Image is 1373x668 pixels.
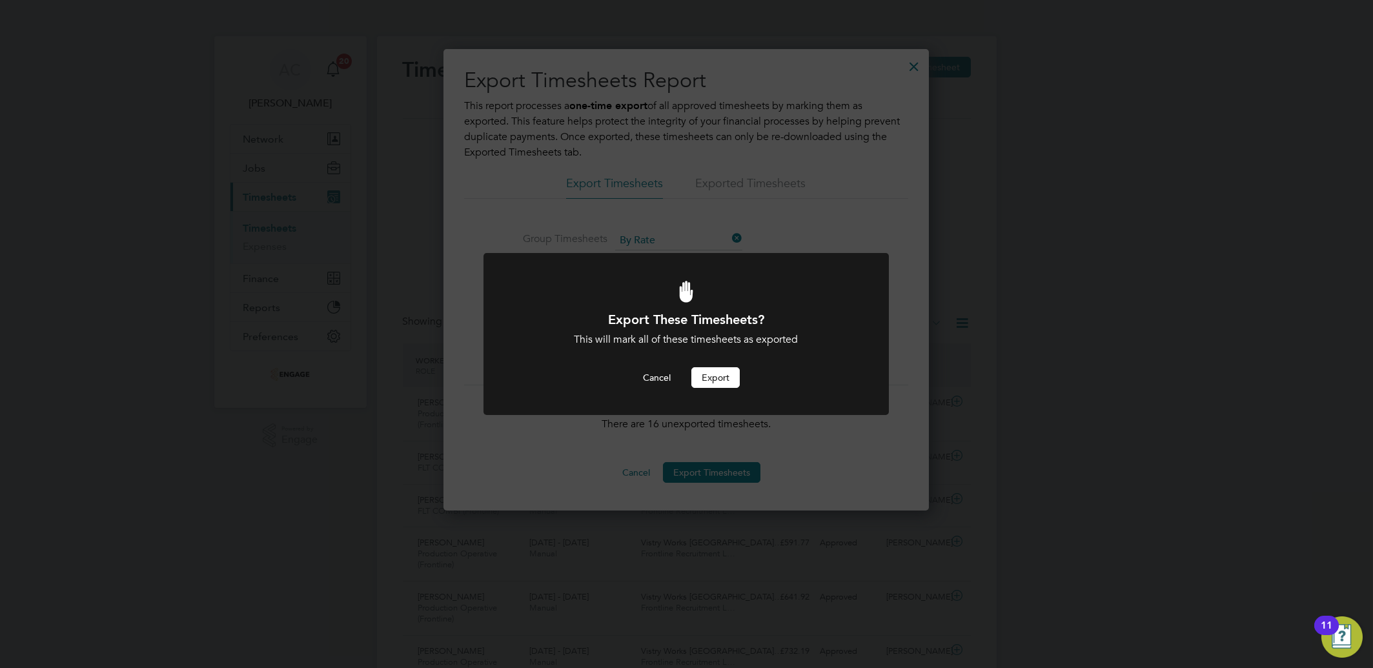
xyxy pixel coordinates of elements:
[1321,625,1332,642] div: 11
[633,367,681,388] button: Cancel
[1321,616,1363,658] button: Open Resource Center, 11 new notifications
[691,367,740,388] button: Export
[518,333,854,347] div: This will mark all of these timesheets as exported
[518,311,854,328] h1: Export These Timesheets?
